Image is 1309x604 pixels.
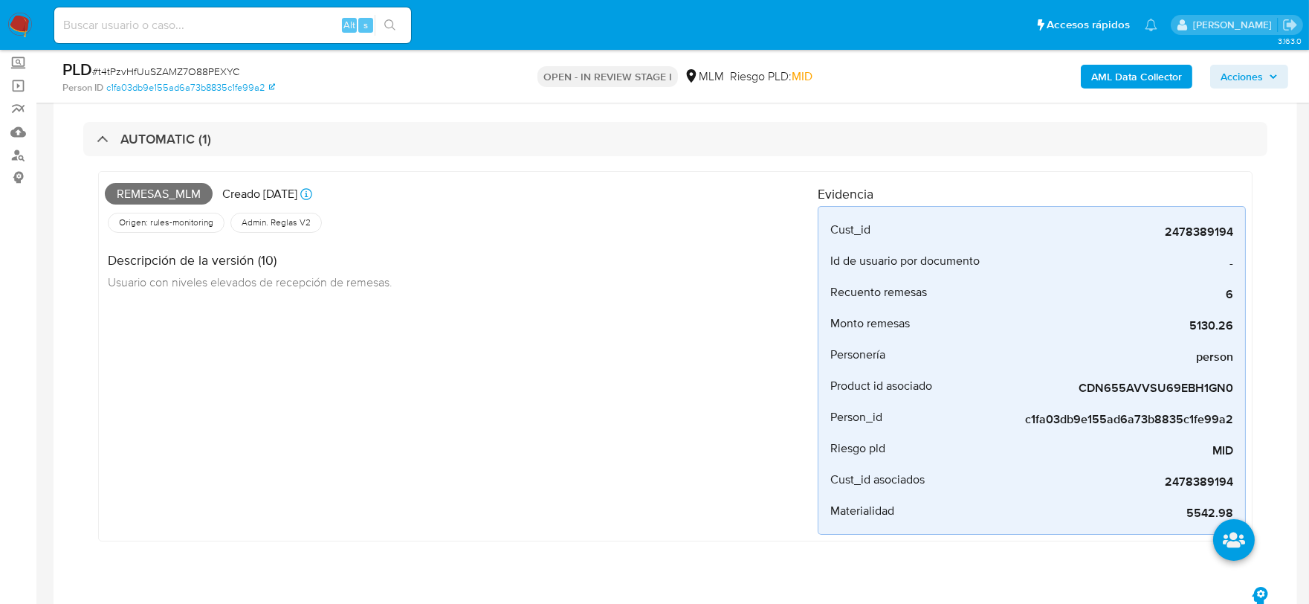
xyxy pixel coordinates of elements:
[106,81,275,94] a: c1fa03db9e155ad6a73b8835c1fe99a2
[83,122,1267,156] div: AUTOMATIC (1)
[684,68,724,85] div: MLM
[537,66,678,87] p: OPEN - IN REVIEW STAGE I
[1091,65,1182,89] b: AML Data Collector
[120,131,211,147] h3: AUTOMATIC (1)
[108,274,392,290] span: Usuario con niveles elevados de recepción de remesas.
[117,216,215,228] span: Origen: rules-monitoring
[222,186,297,202] p: Creado [DATE]
[62,81,103,94] b: Person ID
[240,216,312,228] span: Admin. Reglas V2
[105,183,213,205] span: Remesas_mlm
[1210,65,1288,89] button: Acciones
[792,68,812,85] span: MID
[54,16,411,35] input: Buscar usuario o caso...
[363,18,368,32] span: s
[1278,35,1302,47] span: 3.163.0
[1221,65,1263,89] span: Acciones
[1193,18,1277,32] p: dalia.goicochea@mercadolibre.com.mx
[1145,19,1157,31] a: Notificaciones
[108,252,392,269] h4: Descripción de la versión (10)
[1282,17,1298,33] a: Salir
[343,18,355,32] span: Alt
[1047,17,1130,33] span: Accesos rápidos
[1081,65,1192,89] button: AML Data Collector
[92,64,239,79] span: # t4tPzvHfUuSZAMZ7O88PEXYC
[730,68,812,85] span: Riesgo PLD:
[375,15,405,36] button: search-icon
[62,57,92,81] b: PLD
